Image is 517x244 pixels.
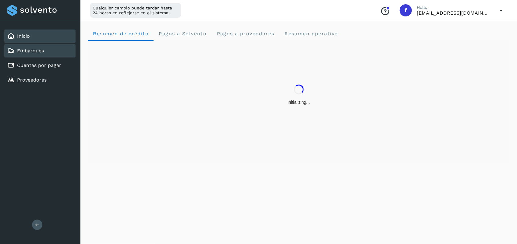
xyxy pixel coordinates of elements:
a: Embarques [17,48,44,54]
div: Cuentas por pagar [4,59,76,72]
a: Inicio [17,33,30,39]
div: Inicio [4,30,76,43]
p: fepadilla@niagarawater.com [417,10,490,16]
span: Resumen operativo [284,31,338,37]
div: Embarques [4,44,76,58]
span: Resumen de crédito [93,31,149,37]
a: Proveedores [17,77,47,83]
p: Hola, [417,5,490,10]
span: Pagos a Solvento [158,31,207,37]
div: Cualquier cambio puede tardar hasta 24 horas en reflejarse en el sistema. [90,3,181,18]
div: Proveedores [4,73,76,87]
span: Pagos a proveedores [216,31,274,37]
a: Cuentas por pagar [17,62,61,68]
